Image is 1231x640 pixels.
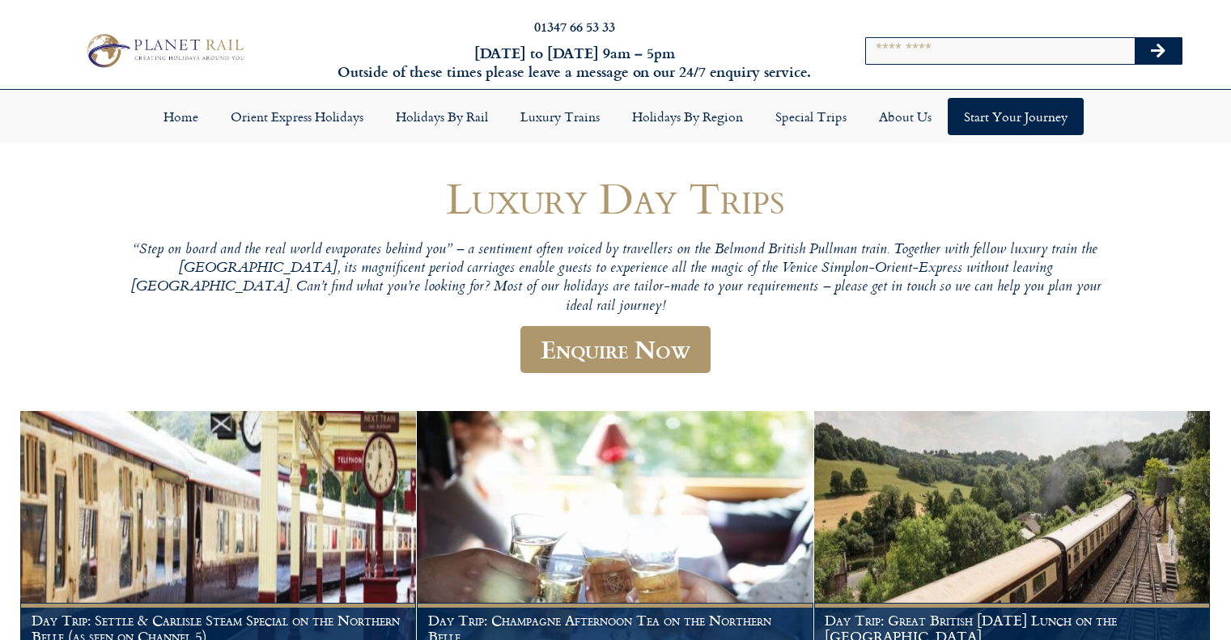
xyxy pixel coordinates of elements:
[520,326,711,374] a: Enquire Now
[8,98,1223,135] nav: Menu
[863,98,948,135] a: About Us
[948,98,1084,135] a: Start your Journey
[380,98,504,135] a: Holidays by Rail
[333,44,817,82] h6: [DATE] to [DATE] 9am – 5pm Outside of these times please leave a message on our 24/7 enquiry serv...
[759,98,863,135] a: Special Trips
[80,30,248,71] img: Planet Rail Train Holidays Logo
[616,98,759,135] a: Holidays by Region
[130,241,1102,316] p: “Step on board and the real world evaporates behind you” – a sentiment often voiced by travellers...
[534,17,615,36] a: 01347 66 53 33
[130,174,1102,222] h1: Luxury Day Trips
[214,98,380,135] a: Orient Express Holidays
[147,98,214,135] a: Home
[504,98,616,135] a: Luxury Trains
[1135,38,1182,64] button: Search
